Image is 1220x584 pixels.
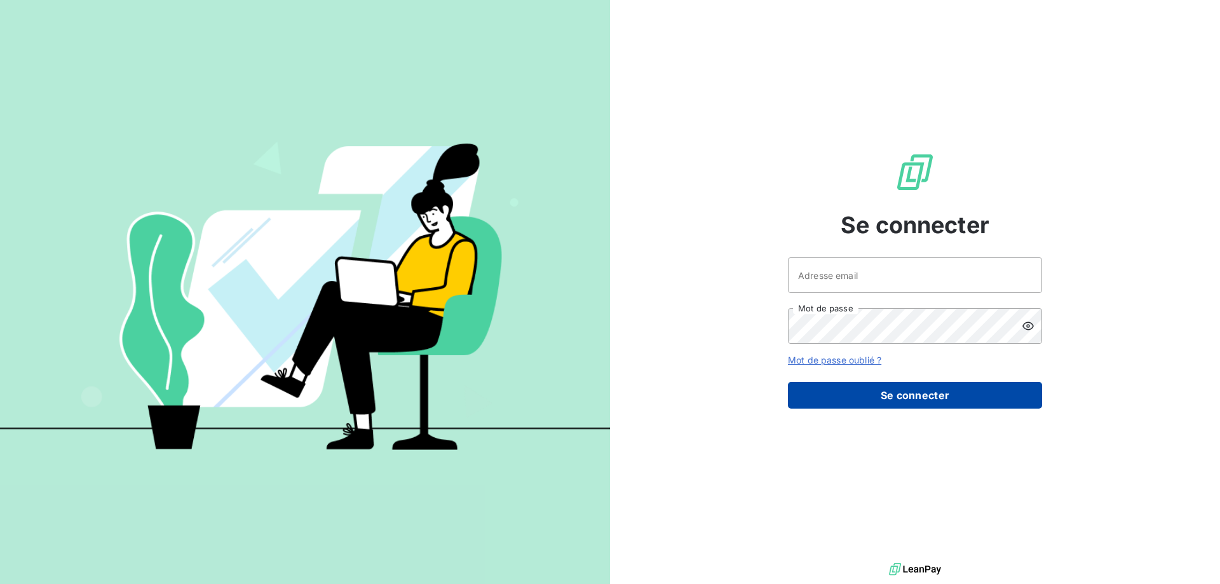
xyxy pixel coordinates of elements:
[895,152,935,193] img: Logo LeanPay
[841,208,989,242] span: Se connecter
[788,355,881,365] a: Mot de passe oublié ?
[889,560,941,579] img: logo
[788,382,1042,409] button: Se connecter
[788,257,1042,293] input: placeholder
